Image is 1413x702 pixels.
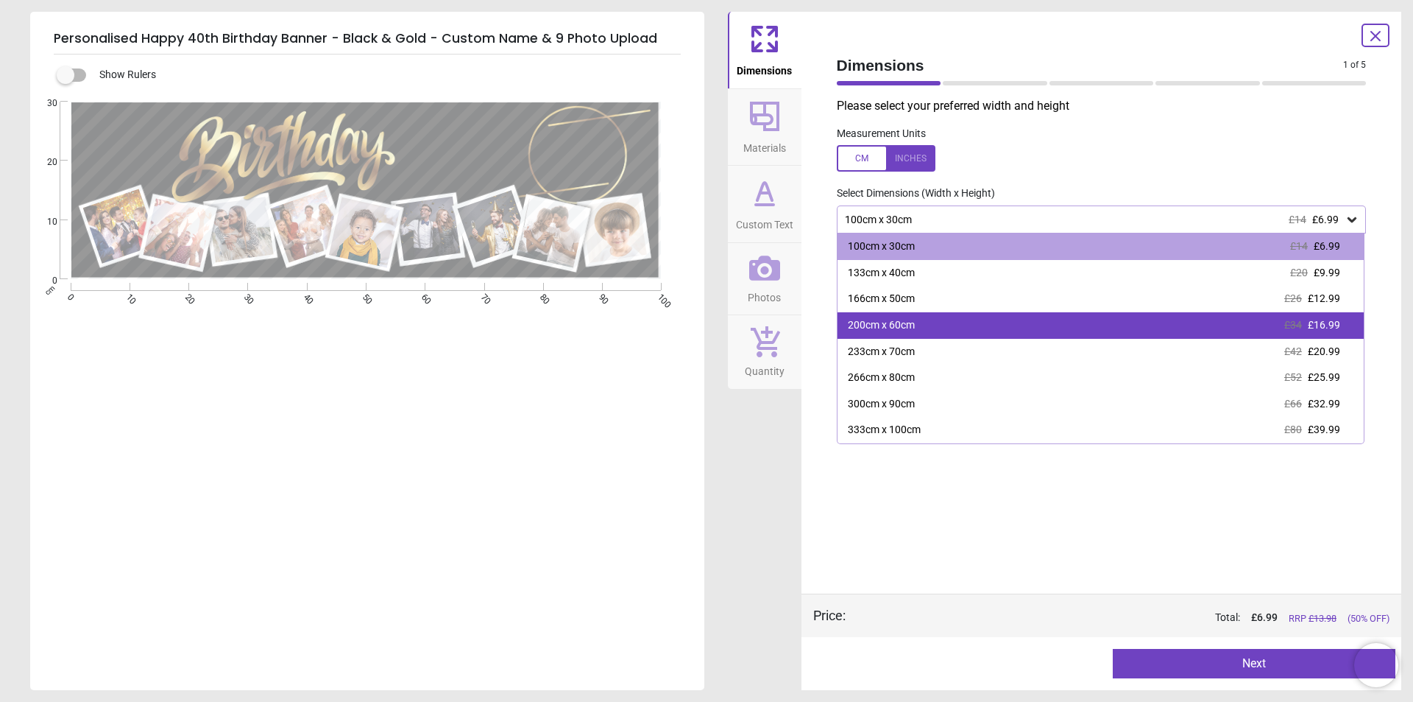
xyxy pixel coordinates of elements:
span: Custom Text [736,211,793,233]
label: Measurement Units [837,127,926,141]
button: Materials [728,89,801,166]
span: £9.99 [1314,267,1340,278]
button: Custom Text [728,166,801,242]
span: Dimensions [837,55,1344,76]
span: 30 [29,97,57,110]
span: 6.99 [1257,611,1278,623]
span: Photos [748,284,781,306]
label: Select Dimensions (Width x Height) [825,186,995,201]
span: £ [1251,611,1278,625]
span: £66 [1284,398,1302,410]
div: 100cm x 30cm [848,239,915,254]
span: £6.99 [1312,214,1339,225]
span: RRP [1289,612,1336,625]
span: Dimensions [737,57,792,79]
span: Materials [743,134,786,156]
span: £20 [1290,267,1308,278]
span: £16.99 [1308,319,1340,331]
div: 133cm x 40cm [848,266,915,281]
span: £52 [1284,371,1302,383]
span: £20.99 [1308,345,1340,357]
div: 100cm x 30cm [843,214,1345,226]
div: 300cm x 90cm [848,397,915,412]
div: 200cm x 60cm [848,318,915,333]
span: £42 [1284,345,1302,357]
span: 10 [29,216,57,228]
button: Photos [728,243,801,315]
span: 0 [29,275,57,287]
span: £34 [1284,319,1302,331]
span: £ 13.98 [1308,613,1336,624]
span: £26 [1284,292,1302,304]
h5: Personalised Happy 40th Birthday Banner - Black & Gold - Custom Name & 9 Photo Upload [54,24,681,55]
div: 166cm x 50cm [848,292,915,306]
span: 20 [29,156,57,169]
div: Price : [813,606,846,625]
span: £6.99 [1314,240,1340,252]
button: Dimensions [728,12,801,88]
span: £80 [1284,424,1302,435]
span: £39.99 [1308,424,1340,435]
div: Total: [868,611,1390,625]
button: Quantity [728,315,801,389]
p: Please select your preferred width and height [837,98,1378,114]
div: 233cm x 70cm [848,345,915,359]
span: (50% OFF) [1348,612,1389,625]
div: 333cm x 100cm [848,423,921,438]
span: £25.99 [1308,371,1340,383]
span: £12.99 [1308,292,1340,304]
span: Quantity [745,357,785,379]
button: Next [1113,649,1395,678]
span: 1 of 5 [1343,59,1366,71]
iframe: Brevo live chat [1354,643,1398,687]
div: Show Rulers [65,66,704,84]
span: £14 [1290,240,1308,252]
div: 266cm x 80cm [848,371,915,385]
span: £14 [1289,214,1306,225]
span: £32.99 [1308,398,1340,410]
